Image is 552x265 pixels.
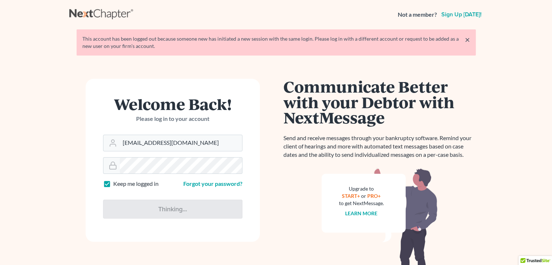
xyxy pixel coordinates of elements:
h1: Welcome Back! [103,96,242,112]
div: This account has been logged out because someone new has initiated a new session with the same lo... [82,35,470,50]
a: START+ [342,193,360,199]
div: to get NextMessage. [339,200,384,207]
label: Keep me logged in [113,180,159,188]
a: PRO+ [367,193,381,199]
a: Learn more [345,210,377,216]
a: × [465,35,470,44]
a: Forgot your password? [183,180,242,187]
input: Email Address [120,135,242,151]
div: Upgrade to [339,185,384,192]
p: Please log in to your account [103,115,242,123]
strong: Not a member? [398,11,437,19]
input: Thinking... [103,200,242,219]
a: Sign up [DATE]! [440,12,483,17]
p: Send and receive messages through your bankruptcy software. Remind your client of hearings and mo... [283,134,476,159]
h1: Communicate Better with your Debtor with NextMessage [283,79,476,125]
span: or [361,193,366,199]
